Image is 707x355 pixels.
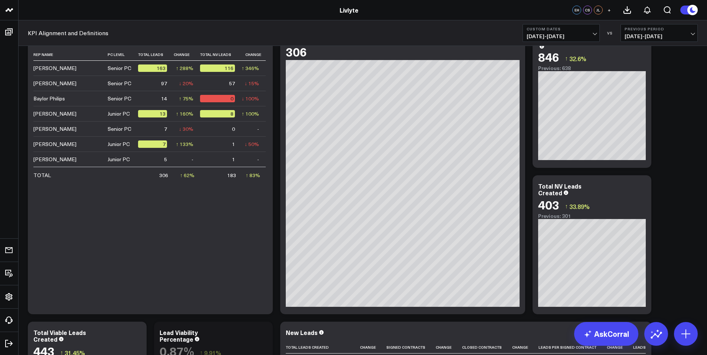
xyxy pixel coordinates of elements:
[538,50,559,63] div: 846
[257,125,259,133] div: -
[33,49,108,61] th: Rep Name
[108,156,130,163] div: Junior PC
[340,6,359,14] a: Livlyte
[161,80,167,87] div: 97
[229,80,235,87] div: 57
[176,64,193,72] div: ↑ 288%
[608,7,611,13] span: +
[569,54,586,63] span: 32.6%
[138,110,167,117] div: 13
[160,328,198,343] div: Lead Viability Percentage
[512,341,539,354] th: Change
[538,182,582,197] div: Total NV Leads Created
[164,125,167,133] div: 7
[286,328,318,336] div: New Leads
[603,31,617,35] div: VS
[242,49,266,61] th: Change
[572,6,581,14] div: EH
[633,341,702,354] th: Leads Per Closed Contract
[176,110,193,117] div: ↑ 160%
[583,6,592,14] div: CS
[594,6,603,14] div: JL
[179,95,193,102] div: ↑ 75%
[538,198,559,211] div: 403
[108,110,130,117] div: Junior PC
[179,80,193,87] div: ↓ 20%
[360,341,386,354] th: Change
[161,95,167,102] div: 14
[108,125,131,133] div: Senior PC
[569,202,590,210] span: 33.89%
[33,156,76,163] div: [PERSON_NAME]
[176,140,193,148] div: ↑ 133%
[232,156,235,163] div: 1
[138,64,167,72] div: 163
[192,156,193,163] div: -
[462,341,512,354] th: Closed Contracts
[33,328,86,343] div: Total Viable Leads Created
[565,54,568,63] span: ↑
[286,45,307,58] div: 306
[33,140,76,148] div: [PERSON_NAME]
[200,95,235,102] div: 0
[164,156,167,163] div: 5
[180,172,194,179] div: ↑ 62%
[33,110,76,117] div: [PERSON_NAME]
[179,125,193,133] div: ↓ 30%
[33,172,51,179] div: TOTAL
[108,64,131,72] div: Senior PC
[605,6,613,14] button: +
[257,156,259,163] div: -
[574,322,638,346] a: AskCorral
[246,172,260,179] div: ↑ 83%
[28,29,108,37] a: KPI Alignment and Definitions
[625,33,694,39] span: [DATE] - [DATE]
[386,341,436,354] th: Signed Contracts
[242,64,259,72] div: ↑ 346%
[232,140,235,148] div: 1
[607,341,633,354] th: Change
[108,49,138,61] th: Pc Level
[108,80,131,87] div: Senior PC
[200,110,235,117] div: 8
[621,24,698,42] button: Previous Period[DATE]-[DATE]
[523,24,600,42] button: Custom Dates[DATE]-[DATE]
[227,172,236,179] div: 183
[625,27,694,31] b: Previous Period
[33,125,76,133] div: [PERSON_NAME]
[33,95,65,102] div: Baylor Philips
[245,140,259,148] div: ↓ 50%
[200,64,235,72] div: 116
[159,172,168,179] div: 306
[108,95,131,102] div: Senior PC
[108,140,130,148] div: Junior PC
[436,341,462,354] th: Change
[286,341,360,354] th: Total Leads Created
[527,27,596,31] b: Custom Dates
[539,341,607,354] th: Leads Per Signed Contract
[232,125,235,133] div: 0
[242,95,259,102] div: ↓ 100%
[200,49,242,61] th: Total Nv Leads
[245,80,259,87] div: ↓ 15%
[242,110,259,117] div: ↑ 100%
[538,213,646,219] div: Previous: 301
[33,64,76,72] div: [PERSON_NAME]
[527,33,596,39] span: [DATE] - [DATE]
[138,140,167,148] div: 7
[174,49,200,61] th: Change
[138,49,174,61] th: Total Leads
[33,80,76,87] div: [PERSON_NAME]
[565,202,568,211] span: ↑
[538,65,646,71] div: Previous: 638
